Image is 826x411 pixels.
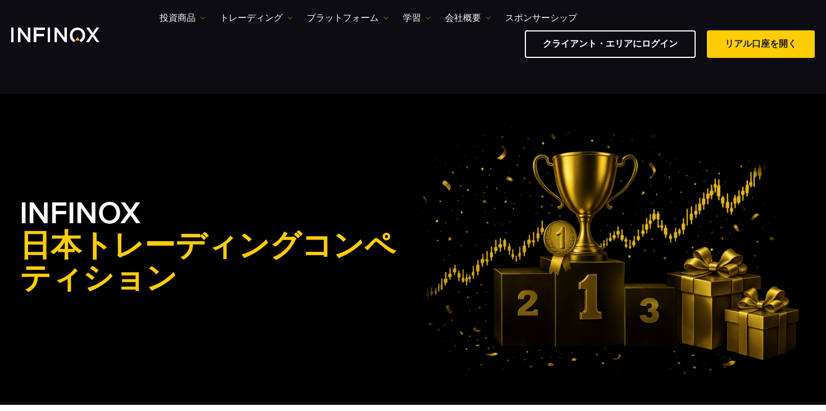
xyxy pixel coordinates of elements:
[160,11,206,25] a: 投資商品
[20,195,413,297] strong: INFINOX
[403,11,431,25] a: 学習
[11,28,126,42] a: INFINOX Logo
[445,11,491,25] a: 会社概要
[707,30,815,58] a: リアル口座を開く
[220,11,293,25] a: トレーディング
[307,11,389,25] a: プラットフォーム
[525,30,696,58] a: クライアント・エリアにログイン
[20,231,413,296] span: 日本トレーディングコンペティション
[505,11,577,25] a: スポンサーシップ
